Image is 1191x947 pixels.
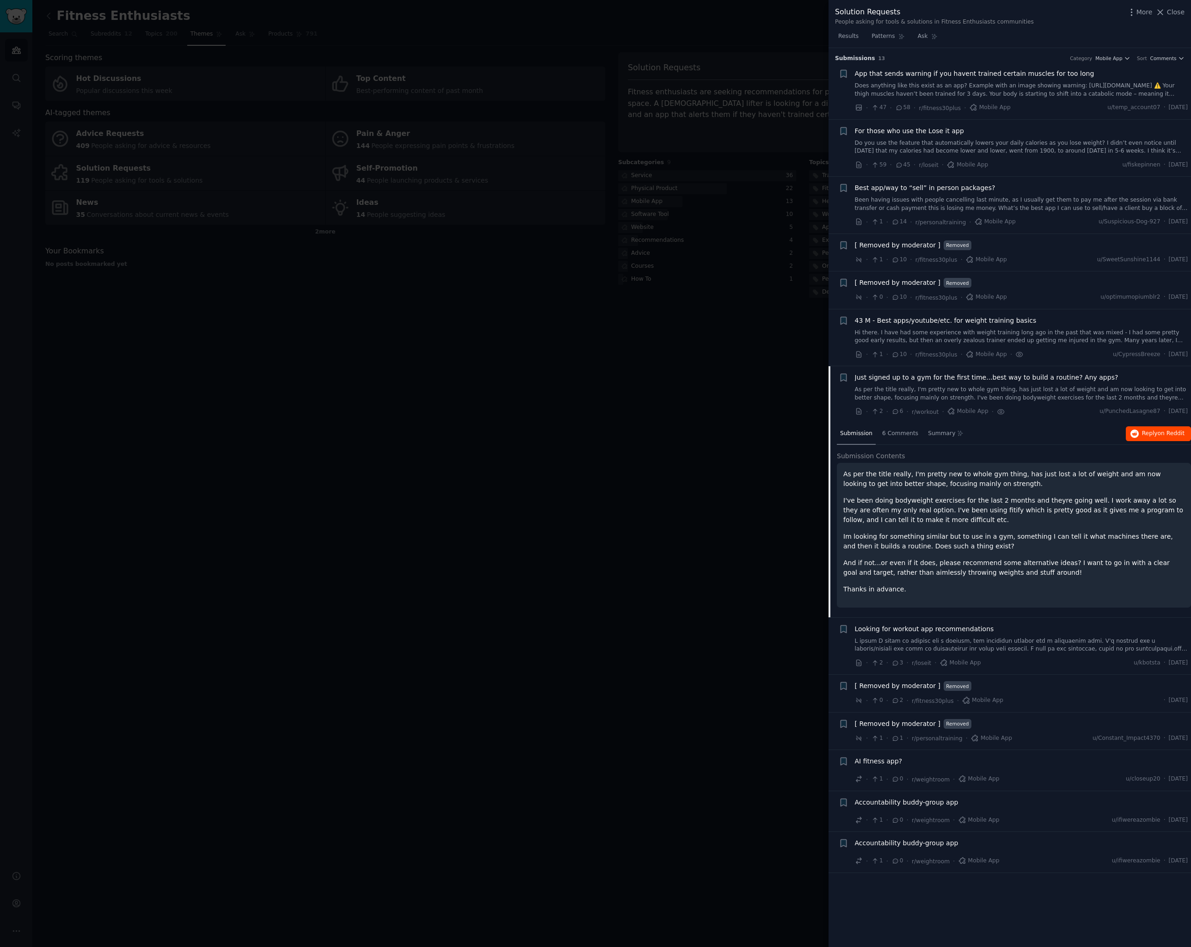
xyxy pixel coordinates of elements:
span: u/ifiwereazombie [1112,816,1160,824]
span: r/fitness30plus [915,257,958,263]
span: Removed [944,719,971,729]
div: People asking for tools & solutions in Fitness Enthusiasts communities [835,18,1034,26]
p: Thanks in advance. [843,584,1185,594]
span: · [886,293,888,302]
span: u/optimumopiumblr2 [1100,293,1160,301]
span: · [886,696,888,706]
span: [DATE] [1169,696,1188,705]
span: · [1164,696,1166,705]
span: u/closeup20 [1126,775,1160,783]
span: r/fitness30plus [912,698,954,704]
span: Mobile App [958,775,1000,783]
span: · [953,775,955,784]
span: [DATE] [1169,816,1188,824]
span: Submission [840,430,872,438]
span: Submission s [835,55,875,63]
span: · [886,856,888,866]
span: · [907,407,909,417]
p: Im looking for something similar but to use in a gym, something I can tell it what machines there... [843,532,1185,551]
span: Best app/way to “sell” in person packages? [855,183,995,193]
span: · [866,255,868,264]
span: u/PunchedLasagne87 [1099,407,1160,416]
span: 1 [891,734,903,743]
span: r/personaltraining [915,219,966,226]
span: u/temp_account07 [1107,104,1160,112]
span: · [942,407,944,417]
span: 1 [871,218,883,226]
span: · [866,658,868,668]
span: 47 [871,104,886,112]
span: Mobile App [1095,55,1122,61]
span: Mobile App [962,696,1003,705]
span: · [960,293,962,302]
span: 3 [891,659,903,667]
span: · [953,815,955,825]
span: · [942,160,944,170]
span: · [964,103,966,113]
a: Results [835,29,862,48]
span: 1 [871,857,883,865]
span: 2 [871,407,883,416]
span: on Reddit [1158,430,1185,437]
span: u/CypressBreeze [1113,351,1160,359]
span: · [910,350,912,359]
span: 45 [895,161,910,169]
span: Mobile App [947,407,988,416]
span: · [866,350,868,359]
span: · [866,103,868,113]
span: · [1164,351,1166,359]
span: u/SweetSunshine1144 [1097,256,1160,264]
span: For those who use the Lose it app [855,126,964,136]
span: r/weightroom [912,858,950,865]
span: Mobile App [971,734,1012,743]
span: r/personaltraining [912,735,963,742]
span: 10 [891,293,907,301]
span: · [907,658,909,668]
span: 10 [891,256,907,264]
a: Accountability buddy-group app [855,838,958,848]
span: [DATE] [1169,104,1188,112]
span: · [886,217,888,227]
span: 2 [891,696,903,705]
a: AI fitness app? [855,756,902,766]
span: · [866,696,868,706]
span: Accountability buddy-group app [855,798,958,807]
span: r/weightroom [912,817,950,824]
span: [DATE] [1169,161,1188,169]
span: 14 [891,218,907,226]
a: 43 M - Best apps/youtube/etc. for weight training basics [855,316,1037,326]
span: · [866,217,868,227]
span: Mobile App [958,857,1000,865]
span: 10 [891,351,907,359]
span: 1 [871,734,883,743]
div: Solution Requests [835,6,1034,18]
p: As per the title really, I'm pretty new to whole gym thing, has just lost a lot of weight and am ... [843,469,1185,489]
span: · [910,217,912,227]
a: Do you use the feature that automatically lowers your daily calories as you lose weight? I didn’t... [855,139,1188,155]
span: 1 [871,816,883,824]
span: · [1164,407,1166,416]
span: · [1164,734,1166,743]
span: r/loseit [912,660,931,666]
span: 1 [871,351,883,359]
button: Comments [1150,55,1185,61]
span: · [1010,350,1012,359]
span: Just signed up to a gym for the first time...best way to build a routine? Any apps? [855,373,1118,382]
span: · [910,255,912,264]
span: [DATE] [1169,857,1188,865]
div: Sort [1137,55,1147,61]
a: As per the title really, I'm pretty new to whole gym thing, has just lost a lot of weight and am ... [855,386,1188,402]
span: · [914,160,915,170]
span: u/Constant_Impact4370 [1093,734,1160,743]
span: · [886,407,888,417]
span: · [907,815,909,825]
a: App that sends warning if you havent trained certain muscles for too long [855,69,1094,79]
a: Ask [915,29,941,48]
span: Close [1167,7,1185,17]
span: · [866,775,868,784]
a: [ Removed by moderator ] [855,240,940,250]
span: · [907,696,909,706]
span: Mobile App [958,816,1000,824]
span: · [969,217,971,227]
